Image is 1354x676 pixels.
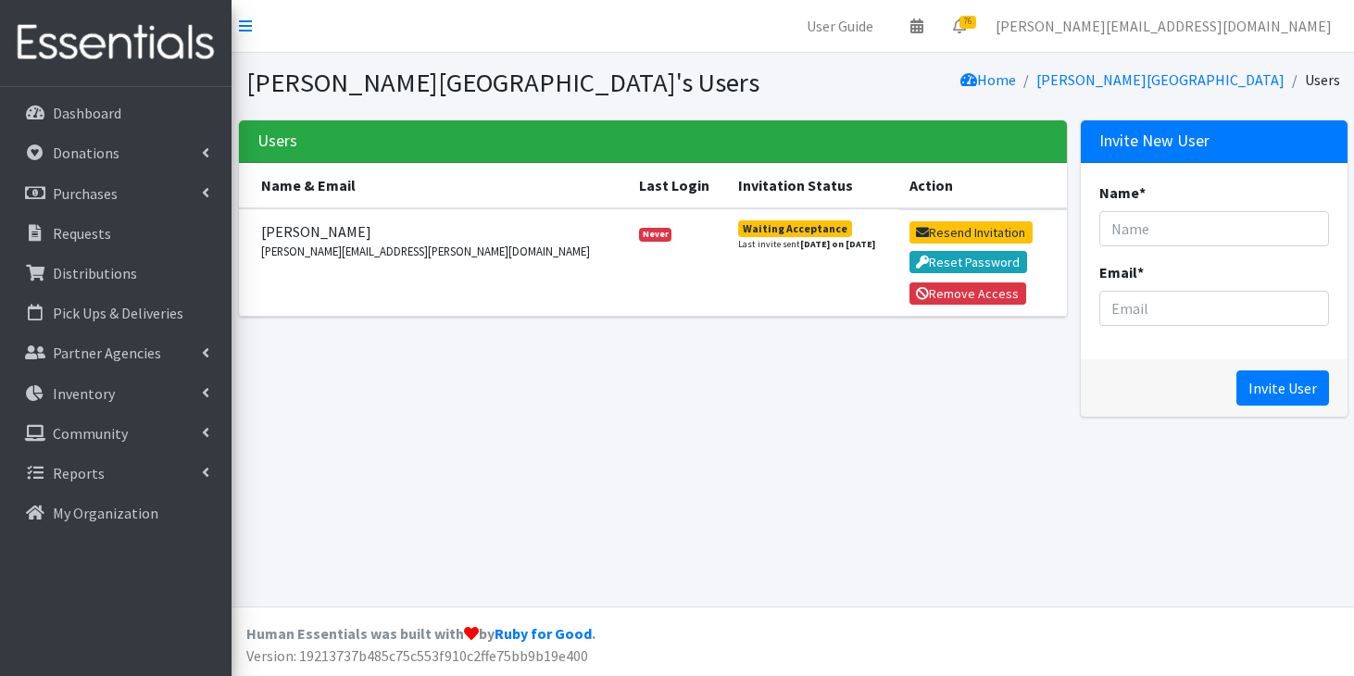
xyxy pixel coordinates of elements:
a: Donations [7,134,224,171]
label: Name [1099,182,1146,204]
span: [PERSON_NAME] [261,220,617,243]
a: Inventory [7,375,224,412]
p: Community [53,424,128,443]
th: Last Login [628,163,727,208]
p: Distributions [53,264,137,282]
a: Dashboard [7,94,224,131]
a: 76 [938,7,981,44]
a: My Organization [7,494,224,532]
th: Action [898,163,1066,208]
a: [PERSON_NAME][GEOGRAPHIC_DATA] [1036,70,1285,89]
span: Never [639,228,672,241]
p: Purchases [53,184,118,203]
li: Users [1285,67,1340,94]
button: Remove Access [909,282,1026,305]
div: Waiting Acceptance [743,223,847,234]
h3: Users [257,131,297,151]
h1: [PERSON_NAME][GEOGRAPHIC_DATA]'s Users [246,67,786,99]
p: Dashboard [53,104,121,122]
label: Email [1099,261,1144,283]
p: Donations [53,144,119,162]
abbr: required [1139,183,1146,202]
img: HumanEssentials [7,12,224,74]
p: Requests [53,224,111,243]
small: [PERSON_NAME][EMAIL_ADDRESS][PERSON_NAME][DOMAIN_NAME] [261,243,617,260]
a: Distributions [7,255,224,292]
th: Name & Email [239,163,628,208]
p: Partner Agencies [53,344,161,362]
a: Partner Agencies [7,334,224,371]
strong: Human Essentials was built with by . [246,624,596,643]
input: Name [1099,211,1329,246]
a: Requests [7,215,224,252]
a: User Guide [792,7,888,44]
span: 76 [959,16,976,29]
a: Reports [7,455,224,492]
abbr: required [1137,263,1144,282]
p: Reports [53,464,105,482]
a: Community [7,415,224,452]
h3: Invite New User [1099,131,1210,151]
p: My Organization [53,504,158,522]
p: Pick Ups & Deliveries [53,304,183,322]
button: Reset Password [909,251,1027,273]
a: [PERSON_NAME][EMAIL_ADDRESS][DOMAIN_NAME] [981,7,1347,44]
a: Purchases [7,175,224,212]
th: Invitation Status [727,163,898,208]
a: Home [960,70,1016,89]
a: Ruby for Good [495,624,592,643]
a: Pick Ups & Deliveries [7,294,224,332]
span: Version: 19213737b485c75c553f910c2ffe75bb9b19e400 [246,646,588,665]
strong: [DATE] on [DATE] [800,238,875,250]
small: Last invite sent [738,237,875,251]
input: Email [1099,291,1329,326]
input: Invite User [1236,370,1329,406]
p: Inventory [53,384,115,403]
button: Resend Invitation [909,221,1033,244]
